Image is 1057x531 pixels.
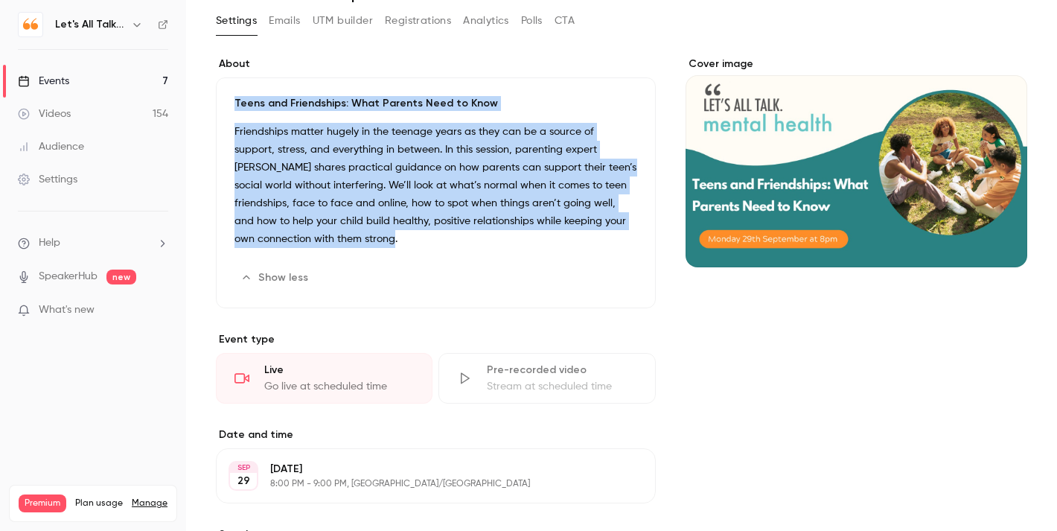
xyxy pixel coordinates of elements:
[55,17,125,32] h6: Let's All Talk Mental Health
[39,235,60,251] span: Help
[150,304,168,317] iframe: Noticeable Trigger
[264,379,414,394] div: Go live at scheduled time
[438,353,655,404] div: Pre-recorded videoStream at scheduled time
[270,478,577,490] p: 8:00 PM - 9:00 PM, [GEOGRAPHIC_DATA]/[GEOGRAPHIC_DATA]
[269,9,300,33] button: Emails
[19,13,42,36] img: Let's All Talk Mental Health
[18,139,84,154] div: Audience
[234,123,637,248] p: Friendships matter hugely in the teenage years as they can be a source of support, stress, and ev...
[270,462,577,477] p: [DATE]
[487,379,636,394] div: Stream at scheduled time
[18,74,69,89] div: Events
[75,497,123,509] span: Plan usage
[19,495,66,512] span: Premium
[264,363,414,378] div: Live
[216,332,656,347] p: Event type
[18,172,77,187] div: Settings
[230,462,257,473] div: SEP
[487,363,636,378] div: Pre-recorded video
[686,57,1027,71] label: Cover image
[39,302,95,318] span: What's new
[18,106,71,121] div: Videos
[216,353,432,404] div: LiveGo live at scheduled time
[39,269,98,284] a: SpeakerHub
[216,9,257,33] button: Settings
[313,9,373,33] button: UTM builder
[216,57,656,71] label: About
[18,235,168,251] li: help-dropdown-opener
[237,474,250,489] p: 29
[216,427,656,442] label: Date and time
[234,96,637,111] p: Teens and Friendships: What Parents Need to Know
[521,9,543,33] button: Polls
[106,270,136,284] span: new
[132,497,167,509] a: Manage
[385,9,451,33] button: Registrations
[686,57,1027,267] section: Cover image
[555,9,575,33] button: CTA
[234,266,317,290] button: Show less
[463,9,509,33] button: Analytics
